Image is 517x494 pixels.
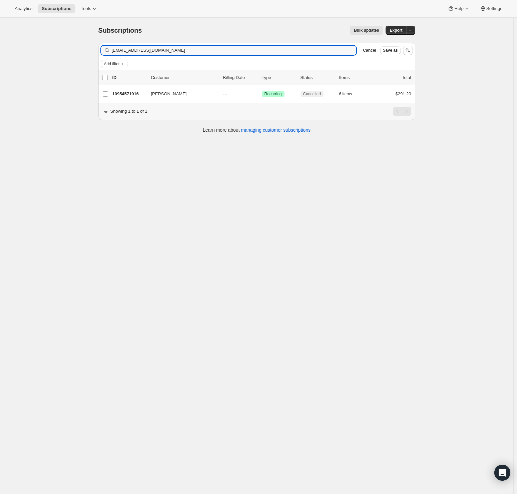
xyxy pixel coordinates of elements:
span: Settings [486,6,502,11]
p: Total [402,74,411,81]
button: Cancel [360,46,379,54]
p: Showing 1 to 1 of 1 [110,108,147,115]
p: Status [301,74,334,81]
span: Add filter [104,61,120,67]
span: Cancelled [303,91,321,97]
button: Help [444,4,474,13]
span: Save as [383,48,398,53]
span: Recurring [265,91,282,97]
p: Billing Date [223,74,256,81]
span: Bulk updates [354,28,379,33]
button: Save as [380,46,401,54]
button: Sort the results [403,46,413,55]
span: [PERSON_NAME] [151,91,187,97]
div: Items [339,74,373,81]
div: Open Intercom Messenger [494,465,510,481]
button: 6 items [339,89,360,99]
span: Analytics [15,6,32,11]
p: ID [112,74,146,81]
span: Subscriptions [98,27,142,34]
span: 6 items [339,91,352,97]
button: Add filter [101,60,128,68]
div: 10954571916[PERSON_NAME]---SuccessRecurringCancelled6 items$291.20 [112,89,411,99]
p: 10954571916 [112,91,146,97]
button: Bulk updates [350,26,383,35]
div: Type [262,74,295,81]
button: Export [386,26,406,35]
button: Settings [476,4,506,13]
div: IDCustomerBilling DateTypeStatusItemsTotal [112,74,411,81]
button: Tools [77,4,102,13]
span: $291.20 [396,91,411,96]
span: Cancel [363,48,376,53]
span: Export [390,28,402,33]
p: Learn more about [203,127,311,133]
input: Filter subscribers [112,46,357,55]
span: Subscriptions [42,6,71,11]
button: Analytics [11,4,36,13]
span: --- [223,91,227,96]
button: [PERSON_NAME] [147,89,214,99]
a: managing customer subscriptions [241,127,311,133]
nav: Pagination [393,107,411,116]
span: Help [454,6,463,11]
button: Subscriptions [38,4,75,13]
p: Customer [151,74,218,81]
span: Tools [81,6,91,11]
